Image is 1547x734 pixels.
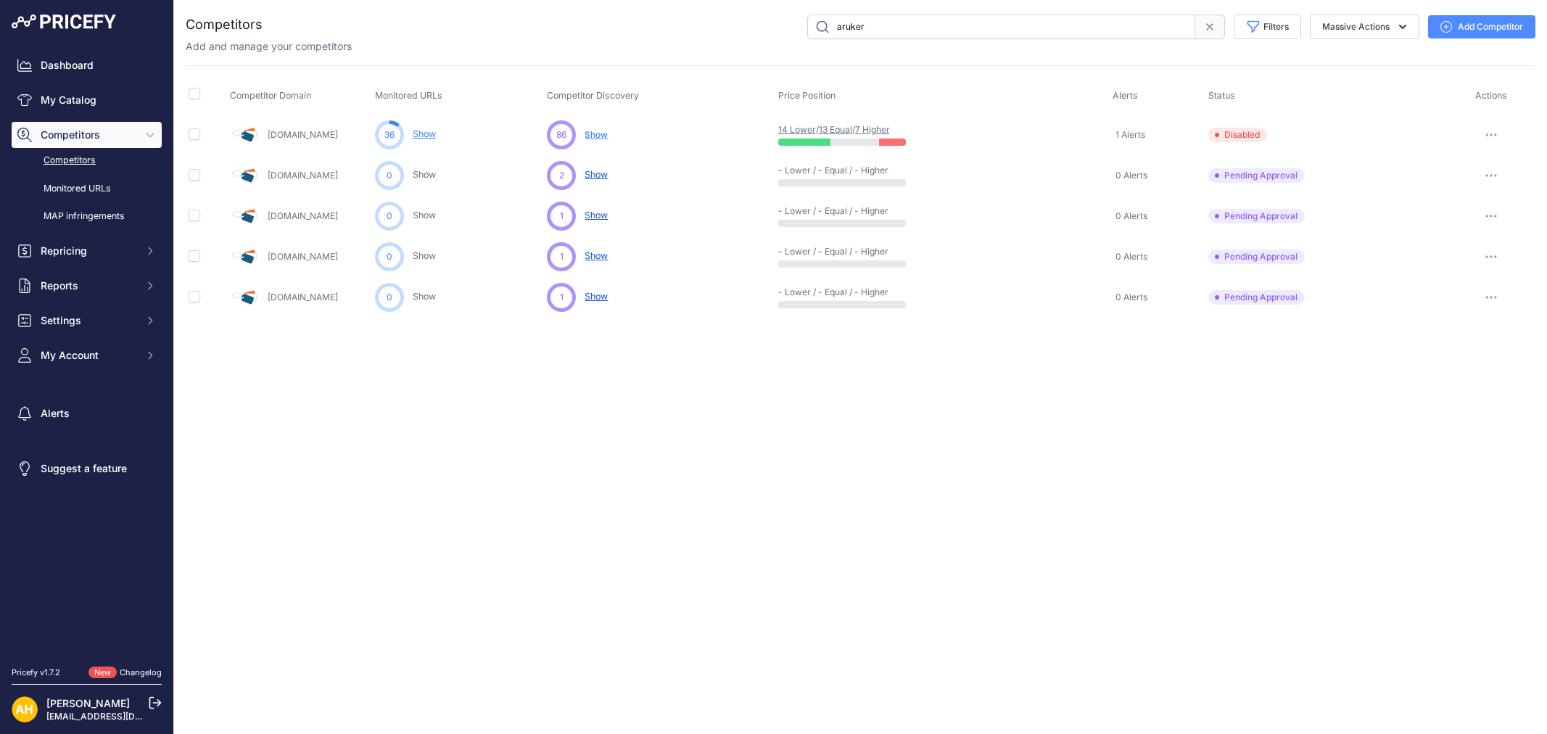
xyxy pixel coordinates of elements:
[1113,128,1145,142] a: 1 Alerts
[413,291,436,302] a: Show
[12,238,162,264] button: Repricing
[120,667,162,677] a: Changelog
[387,169,392,182] span: 0
[12,176,162,202] a: Monitored URLs
[12,52,162,78] a: Dashboard
[1475,90,1507,101] span: Actions
[585,129,608,140] span: Show
[88,667,117,679] span: New
[1115,292,1147,303] span: 0 Alerts
[1208,128,1267,142] span: Disabled
[41,128,136,142] span: Competitors
[12,87,162,113] a: My Catalog
[855,124,890,135] a: 7 Higher
[268,210,338,221] a: [DOMAIN_NAME]
[585,250,608,261] span: Show
[387,250,392,263] span: 0
[186,39,352,54] p: Add and manage your competitors
[413,250,436,261] a: Show
[1310,15,1419,39] button: Massive Actions
[585,169,608,180] span: Show
[819,124,852,135] a: 13 Equal
[12,667,60,679] div: Pricefy v1.7.2
[778,246,871,257] p: - Lower / - Equal / - Higher
[778,286,871,298] p: - Lower / - Equal / - Higher
[12,400,162,426] a: Alerts
[413,169,436,180] a: Show
[1115,129,1145,141] span: 1 Alerts
[186,15,263,35] h2: Competitors
[12,148,162,173] a: Competitors
[1208,250,1305,264] span: Pending Approval
[1234,15,1301,39] button: Filters
[1115,210,1147,222] span: 0 Alerts
[387,210,392,223] span: 0
[1208,168,1305,183] span: Pending Approval
[1113,90,1138,101] span: Alerts
[12,204,162,229] a: MAP infringements
[807,15,1195,39] input: Search
[41,244,136,258] span: Repricing
[387,291,392,304] span: 0
[268,251,338,262] a: [DOMAIN_NAME]
[268,129,338,140] a: [DOMAIN_NAME]
[384,128,395,141] span: 36
[12,308,162,334] button: Settings
[559,169,564,182] span: 2
[268,170,338,181] a: [DOMAIN_NAME]
[1115,251,1147,263] span: 0 Alerts
[12,455,162,482] a: Suggest a feature
[413,128,436,139] a: Show
[41,313,136,328] span: Settings
[585,210,608,220] span: Show
[268,292,338,302] a: [DOMAIN_NAME]
[413,210,436,220] a: Show
[778,90,836,101] span: Price Position
[230,90,311,101] span: Competitor Domain
[778,124,871,136] p: / /
[1115,170,1147,181] span: 0 Alerts
[12,15,116,29] img: Pricefy Logo
[1208,209,1305,223] span: Pending Approval
[778,205,871,217] p: - Lower / - Equal / - Higher
[560,210,564,223] span: 1
[41,279,136,293] span: Reports
[1208,290,1305,305] span: Pending Approval
[778,124,816,135] a: 14 Lower
[778,165,871,176] p: - Lower / - Equal / - Higher
[375,90,442,101] span: Monitored URLs
[46,711,198,722] a: [EMAIL_ADDRESS][DOMAIN_NAME]
[12,52,162,649] nav: Sidebar
[1428,15,1535,38] button: Add Competitor
[560,291,564,304] span: 1
[560,250,564,263] span: 1
[556,128,566,141] span: 86
[585,291,608,302] span: Show
[41,348,136,363] span: My Account
[46,697,130,709] a: [PERSON_NAME]
[1208,90,1235,101] span: Status
[547,90,639,101] span: Competitor Discovery
[12,342,162,368] button: My Account
[12,122,162,148] button: Competitors
[12,273,162,299] button: Reports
